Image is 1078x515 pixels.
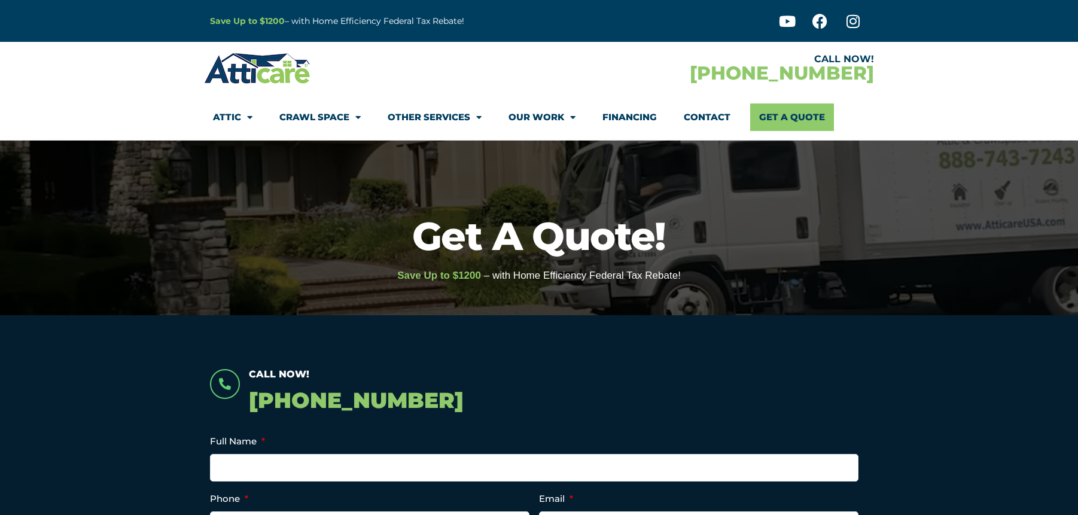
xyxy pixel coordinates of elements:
a: Attic [213,103,252,131]
label: Email [539,493,573,505]
div: CALL NOW! [539,54,874,64]
span: – with Home Efficiency Federal Tax Rebate! [484,270,681,281]
h1: Get A Quote! [6,217,1072,255]
a: Crawl Space [279,103,361,131]
a: Our Work [508,103,575,131]
label: Full Name [210,435,265,447]
nav: Menu [213,103,865,131]
a: Other Services [388,103,482,131]
a: Get A Quote [750,103,834,131]
span: Call Now! [249,368,309,380]
p: – with Home Efficiency Federal Tax Rebate! [210,14,598,28]
a: Save Up to $1200 [210,16,285,26]
label: Phone [210,493,248,505]
span: Save Up to $1200 [397,270,481,281]
a: Contact [684,103,730,131]
a: Financing [602,103,657,131]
